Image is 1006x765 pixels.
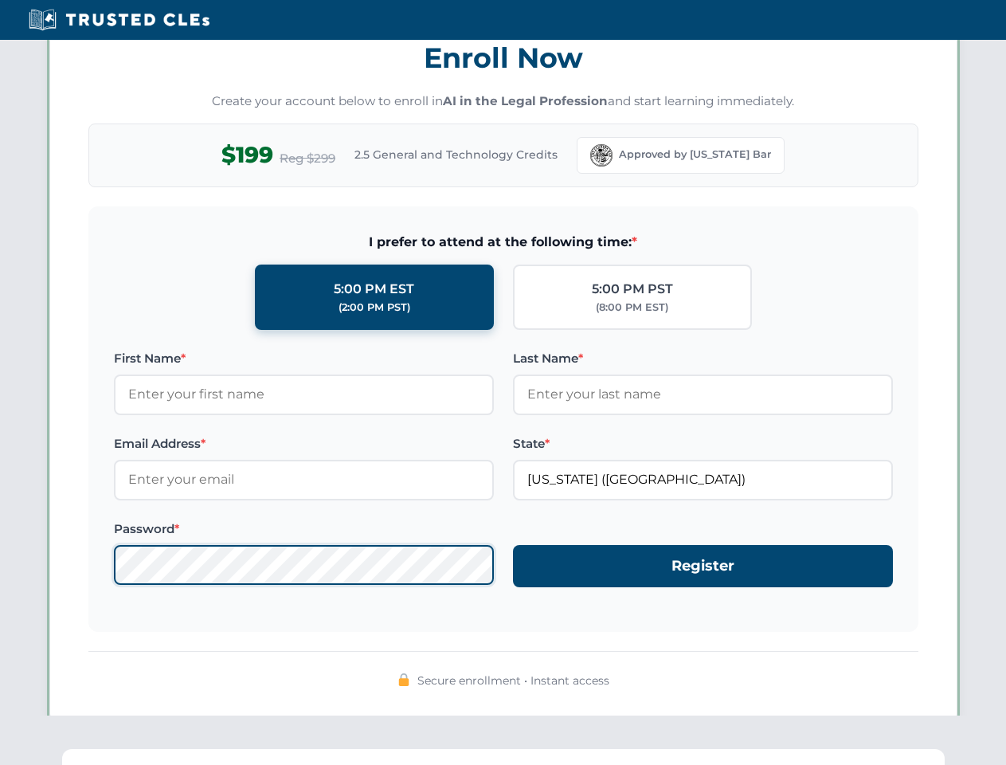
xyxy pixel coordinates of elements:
[397,673,410,686] img: 🔒
[513,434,893,453] label: State
[590,144,613,167] img: Florida Bar
[24,8,214,32] img: Trusted CLEs
[417,672,609,689] span: Secure enrollment • Instant access
[334,279,414,300] div: 5:00 PM EST
[339,300,410,316] div: (2:00 PM PST)
[354,146,558,163] span: 2.5 General and Technology Credits
[88,33,918,83] h3: Enroll Now
[513,375,893,414] input: Enter your last name
[513,545,893,587] button: Register
[443,93,608,108] strong: AI in the Legal Profession
[513,349,893,368] label: Last Name
[114,460,494,500] input: Enter your email
[114,375,494,414] input: Enter your first name
[114,232,893,253] span: I prefer to attend at the following time:
[619,147,771,163] span: Approved by [US_STATE] Bar
[221,137,273,173] span: $199
[114,349,494,368] label: First Name
[88,92,918,111] p: Create your account below to enroll in and start learning immediately.
[280,149,335,168] span: Reg $299
[596,300,668,316] div: (8:00 PM EST)
[592,279,673,300] div: 5:00 PM PST
[114,520,494,539] label: Password
[114,434,494,453] label: Email Address
[513,460,893,500] input: Florida (FL)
